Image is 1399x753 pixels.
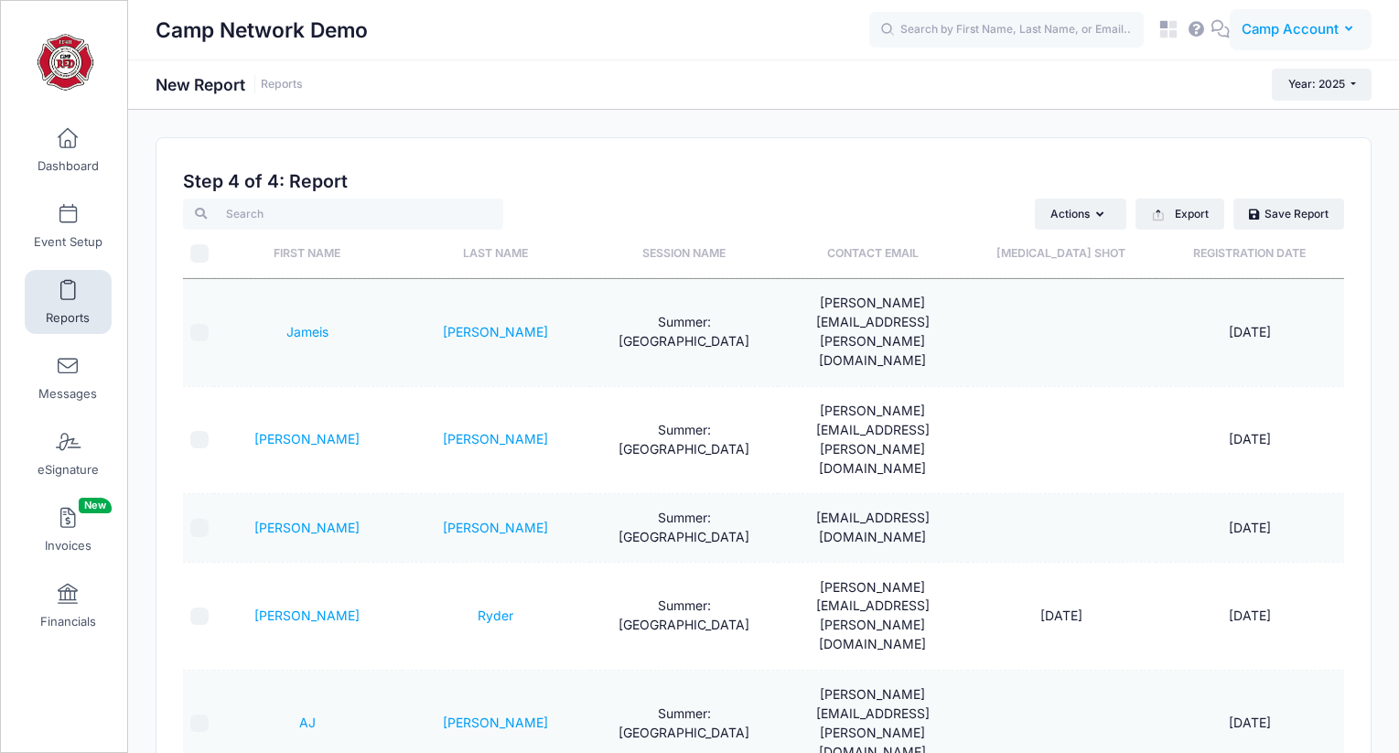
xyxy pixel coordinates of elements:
[779,563,967,670] td: [PERSON_NAME][EMAIL_ADDRESS][PERSON_NAME][DOMAIN_NAME]
[1288,77,1345,91] span: Year: 2025
[156,9,368,51] h1: Camp Network Demo
[46,310,90,326] span: Reports
[590,279,779,386] td: Summer: [GEOGRAPHIC_DATA]
[443,520,548,535] a: [PERSON_NAME]
[25,270,112,334] a: Reports
[443,715,548,730] a: [PERSON_NAME]
[590,387,779,494] td: Summer: [GEOGRAPHIC_DATA]
[25,118,112,182] a: Dashboard
[25,194,112,258] a: Event Setup
[478,608,513,623] a: Ryder
[1272,69,1372,100] button: Year: 2025
[254,431,360,446] a: [PERSON_NAME]
[286,324,328,339] a: Jameis
[1135,199,1224,230] button: Export
[25,498,112,562] a: InvoicesNew
[183,171,1344,192] h2: Step 4 of 4: Report
[79,498,112,513] span: New
[590,230,779,278] th: Session Name: activate to sort column ascending
[1242,19,1339,39] span: Camp Account
[443,431,548,446] a: [PERSON_NAME]
[779,494,967,563] td: [EMAIL_ADDRESS][DOMAIN_NAME]
[254,520,360,535] a: [PERSON_NAME]
[156,75,303,94] h1: New Report
[1156,230,1344,278] th: Registration Date: activate to sort column ascending
[1156,387,1344,494] td: [DATE]
[443,324,548,339] a: [PERSON_NAME]
[1156,563,1344,670] td: [DATE]
[25,574,112,638] a: Financials
[38,386,97,402] span: Messages
[1156,494,1344,563] td: [DATE]
[38,158,99,174] span: Dashboard
[38,462,99,478] span: eSignature
[1156,279,1344,386] td: [DATE]
[590,563,779,670] td: Summer: [GEOGRAPHIC_DATA]
[967,563,1156,670] td: [DATE]
[254,608,360,623] a: [PERSON_NAME]
[261,78,303,91] a: Reports
[25,422,112,486] a: eSignature
[869,12,1144,48] input: Search by First Name, Last Name, or Email...
[779,387,967,494] td: [PERSON_NAME][EMAIL_ADDRESS][PERSON_NAME][DOMAIN_NAME]
[34,234,102,250] span: Event Setup
[1230,9,1372,51] button: Camp Account
[40,614,96,629] span: Financials
[183,199,503,230] input: Search
[779,230,967,278] th: Contact Email: activate to sort column ascending
[590,494,779,563] td: Summer: [GEOGRAPHIC_DATA]
[31,28,100,97] img: Camp Network Demo
[779,279,967,386] td: [PERSON_NAME][EMAIL_ADDRESS][PERSON_NAME][DOMAIN_NAME]
[213,230,402,278] th: First Name: activate to sort column ascending
[1233,199,1344,230] a: Save Report
[45,538,91,554] span: Invoices
[1,19,129,106] a: Camp Network Demo
[402,230,590,278] th: Last Name: activate to sort column ascending
[1035,199,1126,230] button: Actions
[967,230,1156,278] th: Covid Shot: activate to sort column ascending
[25,346,112,410] a: Messages
[299,715,316,730] a: AJ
